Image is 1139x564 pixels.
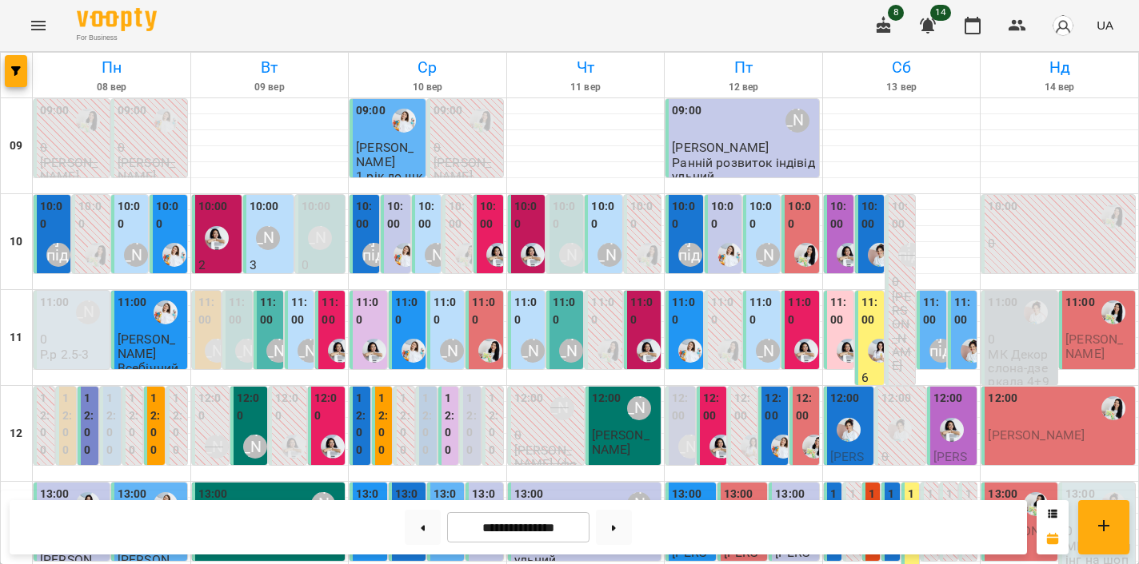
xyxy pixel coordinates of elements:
label: 11:00 [749,294,777,328]
label: 13:00 [198,486,228,503]
label: 09:00 [672,102,701,120]
label: 11:00 [711,294,738,328]
div: Тетяна Волох [678,435,702,459]
div: Міс Анастасія [627,396,651,420]
label: 11:00 [118,294,147,312]
label: 10:00 [788,198,815,232]
label: 12:00 [765,390,785,424]
label: 12:00 [400,390,411,459]
div: Роксолана [455,243,479,267]
label: 12:00 [514,390,544,407]
label: 12:00 [881,390,911,407]
label: 12:00 [734,390,754,424]
span: [PERSON_NAME] [988,427,1085,443]
img: Анна Білан [794,339,818,363]
img: Іванна [1024,300,1048,324]
div: Юлія Масющенко [154,109,178,133]
img: Анна Білан [486,243,510,267]
h6: Пн [35,55,188,80]
label: 13:00 [724,486,753,503]
label: 13:00 [395,486,422,520]
div: Тетяна Волох [440,339,464,363]
label: 13:00 [514,486,544,503]
img: Каріна [741,435,765,459]
label: 10:00 [78,198,106,232]
div: Тетяна Волох [256,226,280,250]
label: 09:00 [118,102,147,120]
label: 10:00 [387,198,407,232]
p: 1-1.5 р/р [250,272,290,300]
img: Анна Білан [837,339,861,363]
label: 11:00 [788,294,815,328]
p: 0 [434,141,500,154]
label: 13:00 [849,486,859,554]
label: 13:00 [830,486,840,554]
img: Роксолана [1101,300,1125,324]
span: [PERSON_NAME] [1065,332,1123,360]
div: Юлія Масющенко [392,109,416,133]
div: Анна Білан [328,339,352,363]
img: Юлія Масющенко [678,339,702,363]
div: Анна Білан [362,339,386,363]
div: Роксолана [717,339,741,363]
div: Іванна [837,418,861,442]
h6: Пт [667,55,820,80]
label: 13:00 [927,486,937,554]
label: 12:00 [830,390,860,407]
label: 10:00 [449,198,469,232]
h6: 08 вер [35,80,188,95]
label: 13:00 [472,486,499,520]
div: Анна Білан [282,435,306,459]
img: Анна Білан [837,243,861,267]
label: 12:00 [106,390,118,459]
label: 11:00 [40,294,70,312]
label: 13:00 [118,486,147,503]
label: 10:00 [553,198,580,232]
img: Юлія Масющенко [402,339,426,363]
img: Роксолана [637,243,661,267]
img: avatar_s.png [1052,14,1074,37]
img: Роксолана [470,109,494,133]
h6: Чт [510,55,662,80]
label: 13:00 [672,486,701,503]
label: 11:00 [434,294,461,328]
p: [PERSON_NAME] [118,156,184,184]
span: [PERSON_NAME] [592,427,649,456]
label: 10:00 [892,198,912,232]
label: 09:00 [40,102,70,120]
div: Роксолана [76,109,100,133]
label: 12:00 [489,390,500,459]
div: Анна Білан [521,243,545,267]
img: Роксолана [597,339,621,363]
p: 0 [40,332,106,346]
label: 10:00 [156,198,183,232]
label: 11:00 [514,294,542,328]
h6: 10 [10,233,22,251]
label: 12:00 [422,390,434,459]
h6: 12 [10,425,22,443]
div: Тетяна Волох [425,243,449,267]
label: 12:00 [592,390,621,407]
div: Міс Анастасія [205,435,229,459]
label: 12:00 [703,390,723,424]
div: Анна Білан [321,435,345,459]
p: 0 [118,141,184,154]
img: Юлія Масющенко [771,435,795,459]
label: 13:00 [946,486,956,554]
label: 12:00 [672,390,692,424]
h6: 09 [10,137,22,155]
img: Юлія Масющенко [394,243,418,267]
label: 13:00 [434,486,461,520]
div: Анна підготовка до школи [929,339,953,363]
div: Юлія Масющенко [154,300,178,324]
p: 2-3 [302,272,319,286]
label: 12:00 [62,390,74,459]
p: [PERSON_NAME] ([PERSON_NAME]) [881,464,922,547]
label: 10:00 [356,198,376,232]
label: 12:00 [237,390,264,424]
